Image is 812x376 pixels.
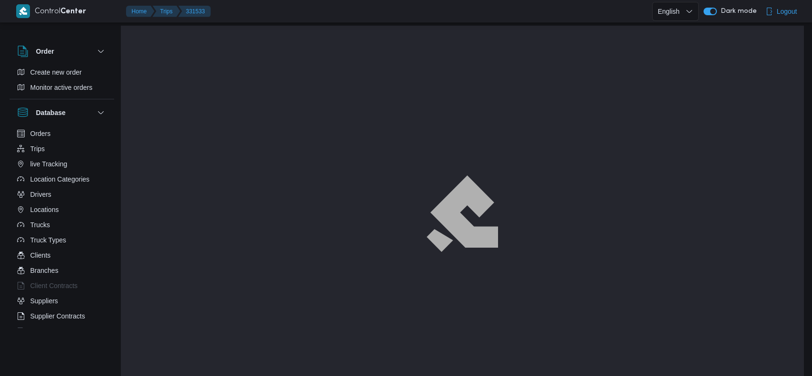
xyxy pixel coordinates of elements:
[30,295,58,307] span: Suppliers
[13,80,110,95] button: Monitor active orders
[13,172,110,187] button: Location Categories
[13,156,110,172] button: live Tracking
[432,181,493,246] img: ILLA Logo
[126,6,155,17] button: Home
[17,46,107,57] button: Order
[13,324,110,339] button: Devices
[30,310,85,322] span: Supplier Contracts
[717,8,757,15] span: Dark mode
[13,126,110,141] button: Orders
[30,143,45,154] span: Trips
[13,232,110,248] button: Truck Types
[13,248,110,263] button: Clients
[13,217,110,232] button: Trucks
[30,219,50,231] span: Trucks
[30,204,59,215] span: Locations
[30,128,51,139] span: Orders
[30,280,78,291] span: Client Contracts
[13,278,110,293] button: Client Contracts
[153,6,180,17] button: Trips
[13,293,110,309] button: Suppliers
[30,67,82,78] span: Create new order
[10,65,114,99] div: Order
[36,107,66,118] h3: Database
[30,250,51,261] span: Clients
[13,202,110,217] button: Locations
[178,6,211,17] button: 331533
[17,107,107,118] button: Database
[30,174,90,185] span: Location Categories
[13,141,110,156] button: Trips
[30,158,68,170] span: live Tracking
[30,326,54,337] span: Devices
[30,189,51,200] span: Drivers
[777,6,797,17] span: Logout
[16,4,30,18] img: X8yXhbKr1z7QwAAAABJRU5ErkJggg==
[30,265,59,276] span: Branches
[13,309,110,324] button: Supplier Contracts
[13,263,110,278] button: Branches
[30,234,66,246] span: Truck Types
[762,2,801,21] button: Logout
[10,126,114,332] div: Database
[36,46,54,57] h3: Order
[60,8,86,15] b: Center
[13,65,110,80] button: Create new order
[30,82,93,93] span: Monitor active orders
[13,187,110,202] button: Drivers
